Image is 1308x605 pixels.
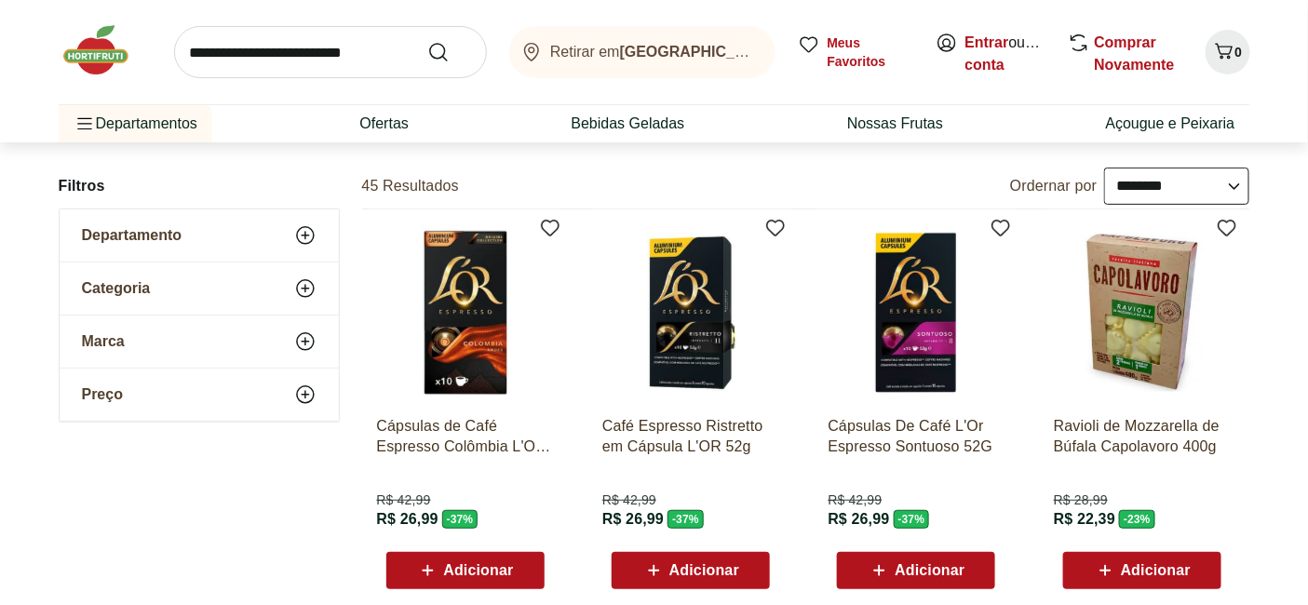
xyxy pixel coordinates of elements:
button: Adicionar [612,552,770,589]
span: 0 [1235,45,1243,60]
button: Carrinho [1206,30,1250,74]
span: - 23 % [1119,510,1155,529]
span: - 37 % [442,510,479,529]
span: R$ 42,99 [828,491,882,509]
img: Café Espresso Ristretto em Cápsula L'OR 52g [602,224,779,401]
a: Nossas Frutas [847,113,943,135]
a: Ravioli de Mozzarella de Búfala Capolavoro 400g [1054,416,1231,457]
input: search [174,26,487,78]
span: R$ 22,39 [1054,509,1115,530]
a: Meus Favoritos [798,34,913,71]
span: Meus Favoritos [828,34,913,71]
a: Bebidas Geladas [572,113,685,135]
img: Hortifruti [59,22,152,78]
button: Menu [74,101,96,146]
a: Cápsulas De Café L'Or Espresso Sontuoso 52G [828,416,1005,457]
span: Adicionar [443,563,513,578]
span: ou [965,32,1048,76]
button: Categoria [60,262,339,315]
h2: 45 Resultados [362,176,459,196]
button: Adicionar [837,552,995,589]
span: Marca [82,332,125,351]
a: Entrar [965,34,1009,50]
button: Submit Search [427,41,472,63]
button: Retirar em[GEOGRAPHIC_DATA]/[GEOGRAPHIC_DATA] [509,26,775,78]
span: Adicionar [895,563,964,578]
a: Cápsulas de Café Espresso Colômbia L'OR 52g [377,416,554,457]
span: R$ 26,99 [377,509,438,530]
img: Cápsulas De Café L'Or Espresso Sontuoso 52G [828,224,1005,401]
span: Adicionar [1121,563,1191,578]
span: R$ 42,99 [377,491,431,509]
span: Categoria [82,279,151,298]
a: Comprar Novamente [1095,34,1175,73]
span: Retirar em [550,44,756,60]
a: Ofertas [359,113,408,135]
h2: Filtros [59,168,340,205]
img: Cápsulas de Café Espresso Colômbia L'OR 52g [377,224,554,401]
button: Adicionar [1063,552,1221,589]
img: Ravioli de Mozzarella de Búfala Capolavoro 400g [1054,224,1231,401]
span: R$ 28,99 [1054,491,1108,509]
button: Adicionar [386,552,545,589]
b: [GEOGRAPHIC_DATA]/[GEOGRAPHIC_DATA] [620,44,942,60]
span: Departamento [82,226,182,245]
button: Marca [60,316,339,368]
button: Departamento [60,209,339,262]
span: Preço [82,385,123,404]
a: Açougue e Peixaria [1106,113,1235,135]
a: Café Espresso Ristretto em Cápsula L'OR 52g [602,416,779,457]
span: Departamentos [74,101,197,146]
span: Adicionar [669,563,739,578]
button: Preço [60,369,339,421]
span: - 37 % [894,510,930,529]
span: - 37 % [667,510,704,529]
span: R$ 26,99 [602,509,664,530]
label: Ordernar por [1010,176,1098,196]
span: R$ 42,99 [602,491,656,509]
span: R$ 26,99 [828,509,889,530]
